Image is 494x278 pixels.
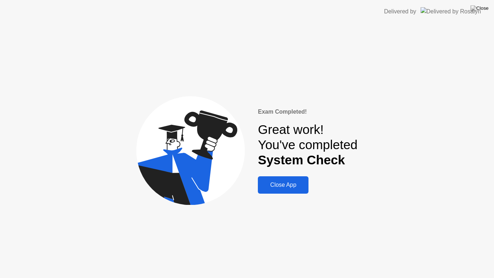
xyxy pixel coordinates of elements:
div: Close App [260,182,306,188]
div: Exam Completed! [258,108,357,116]
img: Close [470,5,489,11]
div: Great work! You've completed [258,122,357,168]
div: Delivered by [384,7,416,16]
b: System Check [258,153,345,167]
img: Delivered by Rosalyn [421,7,481,16]
button: Close App [258,176,308,194]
